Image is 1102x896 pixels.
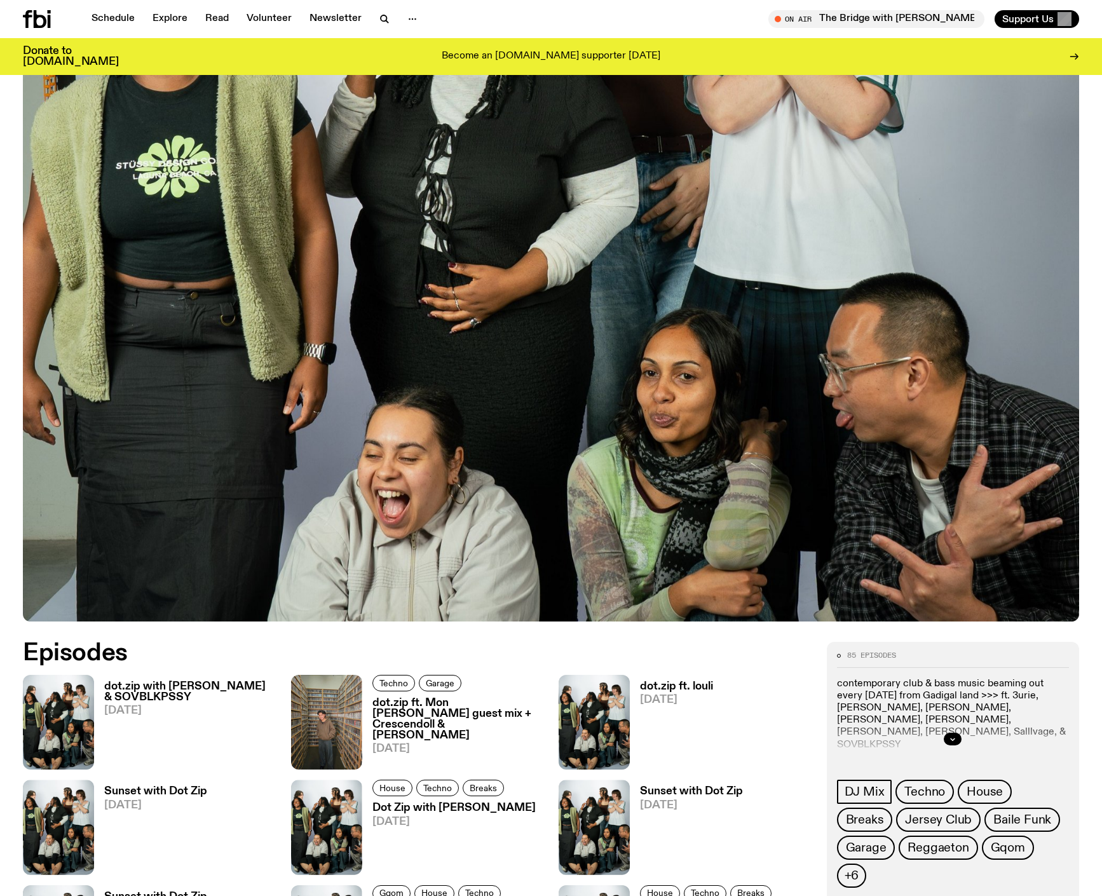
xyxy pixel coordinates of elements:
a: Explore [145,10,195,28]
button: +6 [837,864,867,888]
span: Support Us [1002,13,1054,25]
span: [DATE] [372,743,544,754]
span: Gqom [991,841,1025,855]
a: Breaks [463,780,504,796]
span: [DATE] [640,695,713,705]
a: Sunset with Dot Zip[DATE] [630,786,743,874]
span: [DATE] [640,800,743,811]
span: DJ Mix [845,785,885,799]
span: Baile Funk [993,813,1051,827]
a: Jersey Club [896,808,981,832]
p: Become an [DOMAIN_NAME] supporter [DATE] [442,51,660,62]
span: Garage [846,841,887,855]
h3: dot.zip with [PERSON_NAME] & SOVBLKPSSY [104,681,276,703]
a: Reggaeton [899,836,977,860]
a: House [958,780,1012,804]
a: Gqom [982,836,1034,860]
a: DJ Mix [837,780,892,804]
span: Techno [423,784,452,793]
button: Support Us [995,10,1079,28]
span: +6 [845,869,859,883]
a: dot.zip with [PERSON_NAME] & SOVBLKPSSY[DATE] [94,681,276,770]
a: dot.zip ft. louli[DATE] [630,681,713,770]
a: Techno [416,780,459,796]
span: Techno [904,785,945,799]
span: [DATE] [104,705,276,716]
span: [DATE] [104,800,207,811]
a: Techno [895,780,954,804]
span: Reggaeton [908,841,969,855]
button: On AirThe Bridge with [PERSON_NAME] [768,10,984,28]
a: Schedule [84,10,142,28]
a: dot.zip ft. Mon [PERSON_NAME] guest mix + Crescendoll & [PERSON_NAME][DATE] [362,698,544,770]
span: Techno [379,678,408,688]
a: Newsletter [302,10,369,28]
span: House [379,784,405,793]
span: Garage [426,678,454,688]
h3: Sunset with Dot Zip [104,786,207,797]
h3: dot.zip ft. Mon [PERSON_NAME] guest mix + Crescendoll & [PERSON_NAME] [372,698,544,741]
span: Breaks [470,784,497,793]
a: Garage [419,675,461,691]
h2: Episodes [23,642,722,665]
span: House [967,785,1003,799]
span: Jersey Club [905,813,972,827]
span: [DATE] [372,817,536,827]
h3: Sunset with Dot Zip [640,786,743,797]
a: Dot Zip with [PERSON_NAME][DATE] [362,803,536,874]
a: Breaks [837,808,893,832]
h3: Donate to [DOMAIN_NAME] [23,46,119,67]
a: Techno [372,675,415,691]
a: Baile Funk [984,808,1060,832]
span: Breaks [846,813,884,827]
a: House [372,780,412,796]
h3: Dot Zip with [PERSON_NAME] [372,803,536,813]
a: Garage [837,836,895,860]
h3: dot.zip ft. louli [640,681,713,692]
a: Sunset with Dot Zip[DATE] [94,786,207,874]
span: 85 episodes [847,652,896,659]
p: contemporary club & bass music beaming out every [DATE] from Gadigal land >>> ft. 3urie, [PERSON_... [837,678,1070,751]
a: Read [198,10,236,28]
a: Volunteer [239,10,299,28]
